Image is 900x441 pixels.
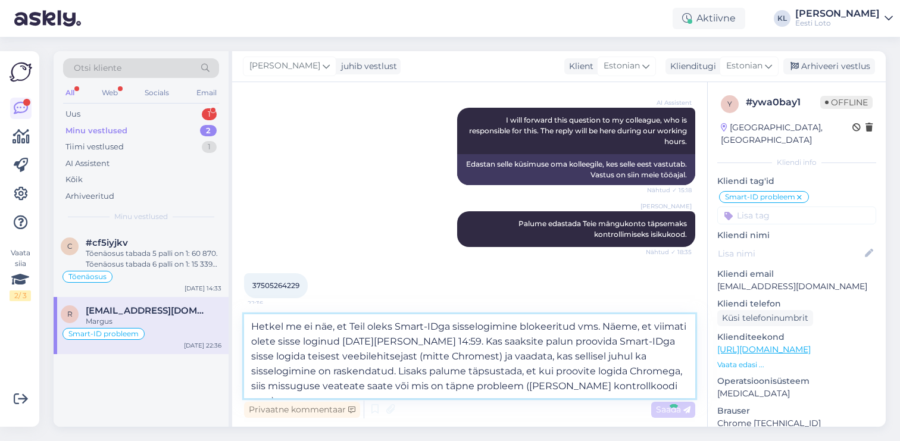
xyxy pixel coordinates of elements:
span: 37505264229 [252,281,299,290]
div: Kõik [65,174,83,186]
span: r2stik@gmail.com [86,305,210,316]
span: Minu vestlused [114,211,168,222]
p: Chrome [TECHNICAL_ID] [717,417,876,430]
div: Vaata siia [10,248,31,301]
div: Küsi telefoninumbrit [717,310,813,326]
p: Brauser [717,405,876,417]
span: [PERSON_NAME] [249,60,320,73]
div: Aktiivne [673,8,745,29]
div: Tiimi vestlused [65,141,124,153]
div: [GEOGRAPHIC_DATA], [GEOGRAPHIC_DATA] [721,121,852,146]
div: juhib vestlust [336,60,397,73]
div: 1 [202,141,217,153]
div: Klienditugi [665,60,716,73]
div: All [63,85,77,101]
input: Lisa nimi [718,247,862,260]
div: [DATE] 22:36 [184,341,221,350]
div: Uus [65,108,80,120]
span: Estonian [604,60,640,73]
div: AI Assistent [65,158,110,170]
span: y [727,99,732,108]
span: Estonian [726,60,762,73]
span: 22:36 [248,299,292,308]
span: Smart-ID probleem [725,193,795,201]
div: Kliendi info [717,157,876,168]
span: Palume edastada Teie mängukonto täpsemaks kontrollimiseks isikukood. [518,219,689,239]
div: 2 / 3 [10,290,31,301]
span: AI Assistent [647,98,692,107]
div: Arhiveeritud [65,190,114,202]
div: Klient [564,60,593,73]
div: # ywa0bay1 [746,95,820,110]
p: Kliendi tag'id [717,175,876,187]
div: [PERSON_NAME] [795,9,880,18]
span: Nähtud ✓ 18:35 [646,248,692,257]
div: Web [99,85,120,101]
div: Edastan selle küsimuse oma kolleegile, kes selle eest vastutab. Vastus on siin meie tööajal. [457,154,695,185]
span: Smart-ID probleem [68,330,139,337]
span: [PERSON_NAME] [640,202,692,211]
a: [URL][DOMAIN_NAME] [717,344,811,355]
div: Margus [86,316,221,327]
span: Tõenäosus [68,273,107,280]
input: Lisa tag [717,207,876,224]
p: [MEDICAL_DATA] [717,387,876,400]
p: [EMAIL_ADDRESS][DOMAIN_NAME] [717,280,876,293]
p: Vaata edasi ... [717,359,876,370]
p: Operatsioonisüsteem [717,375,876,387]
span: c [67,242,73,251]
span: Offline [820,96,873,109]
div: [DATE] 14:33 [185,284,221,293]
span: Otsi kliente [74,62,121,74]
div: Socials [142,85,171,101]
div: 2 [200,125,217,137]
div: KL [774,10,790,27]
p: Kliendi email [717,268,876,280]
div: Email [194,85,219,101]
div: Arhiveeri vestlus [783,58,875,74]
span: #cf5iyjkv [86,237,128,248]
img: Askly Logo [10,61,32,83]
a: [PERSON_NAME]Eesti Loto [795,9,893,28]
span: r [67,309,73,318]
div: Minu vestlused [65,125,127,137]
div: 1 [202,108,217,120]
div: Eesti Loto [795,18,880,28]
p: Klienditeekond [717,331,876,343]
span: Nähtud ✓ 15:18 [647,186,692,195]
p: Kliendi nimi [717,229,876,242]
span: I will forward this question to my colleague, who is responsible for this. The reply will be here... [469,115,689,146]
div: Tõenäosus tabada 5 palli on 1: 60 870. Tõenäosus tabada 6 palli on 1: 15 339 390. [86,248,221,270]
p: Kliendi telefon [717,298,876,310]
